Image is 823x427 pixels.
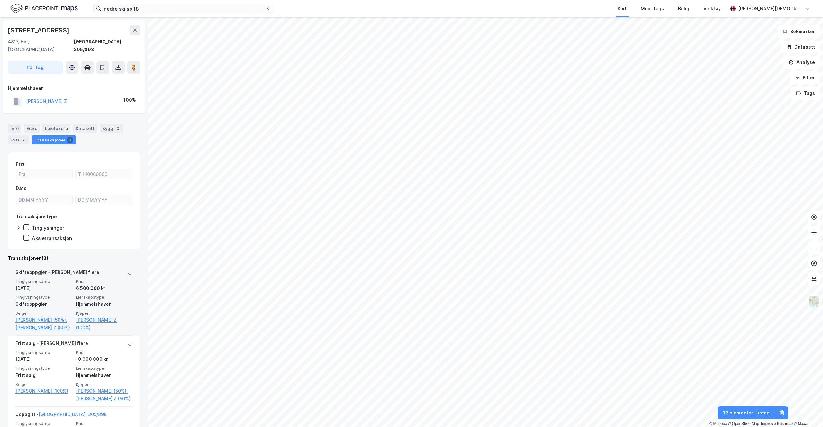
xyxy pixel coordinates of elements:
div: 2 [114,125,121,132]
div: Bygg [100,124,123,133]
div: 6 500 000 kr [76,285,132,292]
button: Datasett [781,41,820,53]
div: Kontrollprogram for chat [791,396,823,427]
input: DD.MM.YYYY [16,195,72,205]
span: Kjøper [76,382,132,387]
span: Kjøper [76,311,132,316]
div: Pris [16,160,24,168]
div: Fritt salg - [PERSON_NAME] flere [15,340,88,350]
div: Skifteoppgjør - [PERSON_NAME] flere [15,268,99,279]
button: Tags [791,87,820,100]
a: Mapbox [709,422,727,426]
span: Pris [76,421,132,426]
a: OpenStreetMap [728,422,759,426]
span: Pris [76,279,132,284]
a: [PERSON_NAME] Z (50%) [76,395,132,403]
div: Transaksjonstype [16,213,57,221]
button: Tag [8,61,63,74]
a: [PERSON_NAME] (50%), [15,316,72,324]
iframe: Chat Widget [791,396,823,427]
div: [DATE] [15,355,72,363]
div: Transaksjoner (3) [8,254,140,262]
button: 13 elementer i listen [718,406,775,419]
div: [DATE] [15,285,72,292]
div: [GEOGRAPHIC_DATA], 305/898 [74,38,140,53]
div: 3 [67,137,73,143]
div: [STREET_ADDRESS] [8,25,71,35]
span: Tinglysningsdato [15,279,72,284]
span: Eierskapstype [76,366,132,371]
span: Selger [15,382,72,387]
div: Hjemmelshaver [76,371,132,379]
div: Kart [618,5,627,13]
a: [PERSON_NAME] Z (50%) [15,324,72,332]
div: Tinglysninger [32,225,64,231]
div: Mine Tags [641,5,664,13]
input: DD.MM.YYYY [76,195,132,205]
div: Datasett [73,124,97,133]
input: Søk på adresse, matrikkel, gårdeiere, leietakere eller personer [101,4,265,14]
a: Improve this map [761,422,793,426]
a: [GEOGRAPHIC_DATA], 305/898 [39,412,107,417]
a: [PERSON_NAME] (50%), [76,387,132,395]
img: Z [808,296,820,308]
div: Info [8,124,21,133]
span: Selger [15,311,72,316]
div: 4817, His, [GEOGRAPHIC_DATA] [8,38,74,53]
div: Transaksjoner [32,135,76,144]
div: Hjemmelshaver [76,300,132,308]
span: Tinglysningstype [15,295,72,300]
div: ESG [8,135,29,144]
div: Hjemmelshaver [8,85,140,92]
span: Tinglysningstype [15,366,72,371]
span: Eierskapstype [76,295,132,300]
div: 100% [123,96,136,104]
div: Aksjetransaksjon [32,235,72,241]
input: Fra [16,169,72,179]
a: [PERSON_NAME] (100%) [15,387,72,395]
input: Til 10000000 [76,169,132,179]
span: Tinglysningsdato [15,421,72,426]
img: logo.f888ab2527a4732fd821a326f86c7f29.svg [10,3,78,14]
div: Uoppgitt - [15,411,107,421]
div: Skifteoppgjør [15,300,72,308]
div: Fritt salg [15,371,72,379]
span: Pris [76,350,132,355]
div: Leietakere [42,124,70,133]
a: [PERSON_NAME] Z (100%) [76,316,132,332]
div: Dato [16,185,27,192]
span: Tinglysningsdato [15,350,72,355]
div: Verktøy [703,5,721,13]
div: Eiere [24,124,40,133]
button: Filter [790,71,820,84]
div: 10 000 000 kr [76,355,132,363]
button: Analyse [783,56,820,69]
div: 2 [20,137,27,143]
div: Bolig [678,5,689,13]
div: [PERSON_NAME][DEMOGRAPHIC_DATA] [738,5,802,13]
button: Bokmerker [777,25,820,38]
